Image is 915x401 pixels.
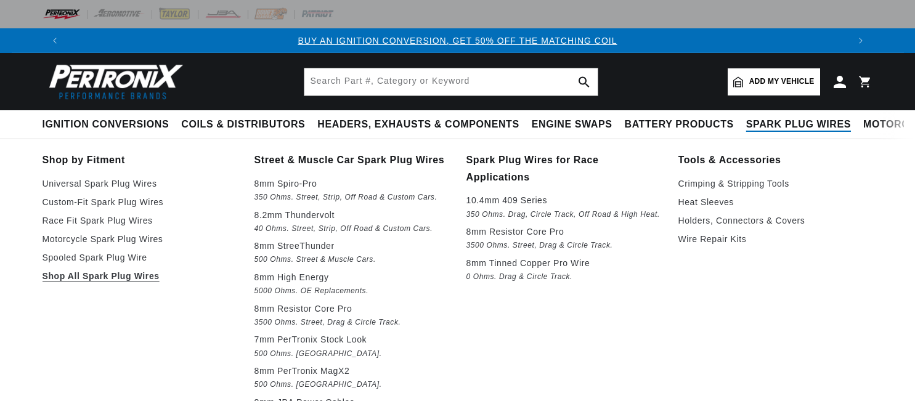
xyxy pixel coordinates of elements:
[466,208,661,221] em: 350 Ohms. Drag, Circle Track, Off Road & High Heat.
[67,34,848,47] div: 1 of 3
[466,270,661,283] em: 0 Ohms. Drag & Circle Track.
[466,256,661,270] p: 8mm Tinned Copper Pro Wire
[728,68,820,95] a: Add my vehicle
[43,118,169,131] span: Ignition Conversions
[532,118,612,131] span: Engine Swaps
[466,152,661,185] a: Spark Plug Wires for Race Applications
[749,76,815,87] span: Add my vehicle
[254,208,449,235] a: 8.2mm Thundervolt 40 Ohms. Street, Strip, Off Road & Custom Cars.
[571,68,598,95] button: search button
[254,301,449,316] p: 8mm Resistor Core Pro
[254,176,449,204] a: 8mm Spiro-Pro 350 Ohms. Street, Strip, Off Road & Custom Cars.
[43,232,237,246] a: Motorcycle Spark Plug Wires
[67,34,848,47] div: Announcement
[254,222,449,235] em: 40 Ohms. Street, Strip, Off Road & Custom Cars.
[678,213,873,228] a: Holders, Connectors & Covers
[254,363,449,391] a: 8mm PerTronix MagX2 500 Ohms. [GEOGRAPHIC_DATA].
[254,270,449,298] a: 8mm High Energy 5000 Ohms. OE Replacements.
[254,316,449,329] em: 3500 Ohms. Street, Drag & Circle Track.
[43,250,237,265] a: Spooled Spark Plug Wire
[619,110,740,139] summary: Battery Products
[466,224,661,239] p: 8mm Resistor Core Pro
[466,193,661,221] a: 10.4mm 409 Series 350 Ohms. Drag, Circle Track, Off Road & High Heat.
[254,332,449,360] a: 7mm PerTronix Stock Look 500 Ohms. [GEOGRAPHIC_DATA].
[43,176,237,191] a: Universal Spark Plug Wires
[746,118,851,131] span: Spark Plug Wires
[678,232,873,246] a: Wire Repair Kits
[740,110,857,139] summary: Spark Plug Wires
[254,332,449,347] p: 7mm PerTronix Stock Look
[43,152,237,169] a: Shop by Fitment
[175,110,311,139] summary: Coils & Distributors
[254,301,449,329] a: 8mm Resistor Core Pro 3500 Ohms. Street, Drag & Circle Track.
[254,191,449,204] em: 350 Ohms. Street, Strip, Off Road & Custom Cars.
[43,195,237,209] a: Custom-Fit Spark Plug Wires
[254,176,449,191] p: 8mm Spiro-Pro
[304,68,598,95] input: Search Part #, Category or Keyword
[678,195,873,209] a: Heat Sleeves
[254,152,449,169] a: Street & Muscle Car Spark Plug Wires
[526,110,619,139] summary: Engine Swaps
[181,118,305,131] span: Coils & Distributors
[311,110,525,139] summary: Headers, Exhausts & Components
[43,28,67,53] button: Translation missing: en.sections.announcements.previous_announcement
[678,152,873,169] a: Tools & Accessories
[254,238,449,266] a: 8mm StreeThunder 500 Ohms. Street & Muscle Cars.
[254,208,449,222] p: 8.2mm Thundervolt
[12,28,904,53] slideshow-component: Translation missing: en.sections.announcements.announcement_bar
[43,213,237,228] a: Race Fit Spark Plug Wires
[466,256,661,283] a: 8mm Tinned Copper Pro Wire 0 Ohms. Drag & Circle Track.
[298,36,617,46] a: BUY AN IGNITION CONVERSION, GET 50% OFF THE MATCHING COIL
[466,193,661,208] p: 10.4mm 409 Series
[254,347,449,360] em: 500 Ohms. [GEOGRAPHIC_DATA].
[254,238,449,253] p: 8mm StreeThunder
[848,28,873,53] button: Translation missing: en.sections.announcements.next_announcement
[254,285,449,298] em: 5000 Ohms. OE Replacements.
[317,118,519,131] span: Headers, Exhausts & Components
[625,118,734,131] span: Battery Products
[43,269,237,283] a: Shop All Spark Plug Wires
[466,224,661,252] a: 8mm Resistor Core Pro 3500 Ohms. Street, Drag & Circle Track.
[466,239,661,252] em: 3500 Ohms. Street, Drag & Circle Track.
[43,110,176,139] summary: Ignition Conversions
[678,176,873,191] a: Crimping & Stripping Tools
[43,60,184,103] img: Pertronix
[254,378,449,391] em: 500 Ohms. [GEOGRAPHIC_DATA].
[254,270,449,285] p: 8mm High Energy
[254,363,449,378] p: 8mm PerTronix MagX2
[254,253,449,266] em: 500 Ohms. Street & Muscle Cars.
